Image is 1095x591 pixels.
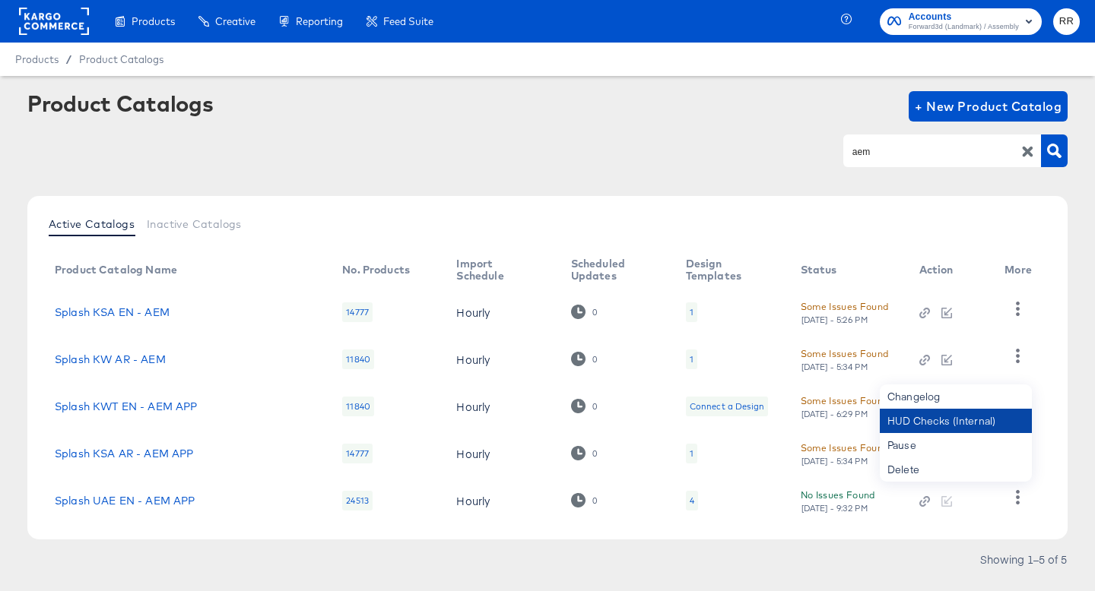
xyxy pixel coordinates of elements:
span: Creative [215,15,255,27]
div: 14777 [342,444,373,463]
div: Some Issues Found [801,393,889,409]
button: Some Issues Found[DATE] - 5:34 PM [801,440,889,466]
button: RR [1053,8,1080,35]
div: Delete [880,457,1032,482]
span: Active Catalogs [49,218,135,230]
div: [DATE] - 6:29 PM [801,409,869,419]
a: Splash KWT EN - AEM APP [55,400,197,412]
th: Status [789,252,907,289]
div: 1 [690,353,693,365]
div: Scheduled Updates [571,258,655,282]
div: Showing 1–5 of 5 [979,554,1068,564]
span: Inactive Catalogs [147,218,242,230]
div: 24513 [342,491,373,510]
div: 0 [592,307,598,318]
td: Hourly [444,430,558,477]
div: 0 [571,305,598,319]
div: 0 [592,354,598,365]
div: Some Issues Found [801,299,889,314]
div: Some Issues Found [801,440,889,456]
div: Pause [880,433,1032,457]
div: Product Catalog Name [55,264,177,276]
div: 0 [592,448,598,459]
span: / [59,53,79,65]
th: Action [907,252,993,289]
a: Splash UAE EN - AEM APP [55,495,195,507]
span: Forward3d (Landmark) / Assembly [909,21,1019,33]
div: Design Templates [686,258,770,282]
div: 0 [571,399,598,413]
div: 1 [686,302,697,322]
div: [DATE] - 5:26 PM [801,314,869,325]
td: Hourly [444,383,558,430]
div: Import Schedule [456,258,540,282]
div: No. Products [342,264,410,276]
div: Connect a Design [690,400,764,412]
button: Some Issues Found[DATE] - 5:34 PM [801,346,889,372]
div: [DATE] - 5:34 PM [801,362,869,372]
div: 0 [592,495,598,506]
span: + New Product Catalog [915,96,1062,117]
div: Some Issues Found [801,346,889,362]
a: Splash KSA EN - AEM [55,306,170,318]
div: 1 [690,306,693,318]
div: 4 [686,491,698,510]
div: 0 [571,352,598,366]
a: Product Catalogs [79,53,163,65]
input: Search Product Catalogs [849,143,1011,160]
div: Changelog [880,384,1032,409]
span: Products [132,15,175,27]
span: Accounts [909,9,1019,25]
button: AccountsForward3d (Landmark) / Assembly [880,8,1042,35]
button: + New Product Catalog [909,91,1068,122]
td: Hourly [444,336,558,383]
div: Connect a Design [686,397,768,416]
td: Hourly [444,477,558,524]
div: [DATE] - 5:34 PM [801,456,869,466]
a: Splash KW AR - AEM [55,353,166,365]
div: HUD Checks (Internal) [880,409,1032,433]
div: 4 [690,495,694,507]
a: Splash KSA AR - AEM APP [55,447,193,460]
div: 1 [686,349,697,369]
div: 14777 [342,302,373,322]
span: RR [1059,13,1074,30]
td: Hourly [444,289,558,336]
span: Feed Suite [383,15,433,27]
div: 11840 [342,397,374,416]
span: Products [15,53,59,65]
span: Reporting [296,15,343,27]
div: 1 [690,447,693,460]
div: 0 [592,401,598,412]
div: 11840 [342,349,374,369]
div: 0 [571,493,598,507]
th: More [992,252,1050,289]
div: Product Catalogs [27,91,213,115]
div: 0 [571,446,598,460]
div: 1 [686,444,697,463]
button: Some Issues Found[DATE] - 6:29 PM [801,393,889,419]
button: Some Issues Found[DATE] - 5:26 PM [801,299,889,325]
